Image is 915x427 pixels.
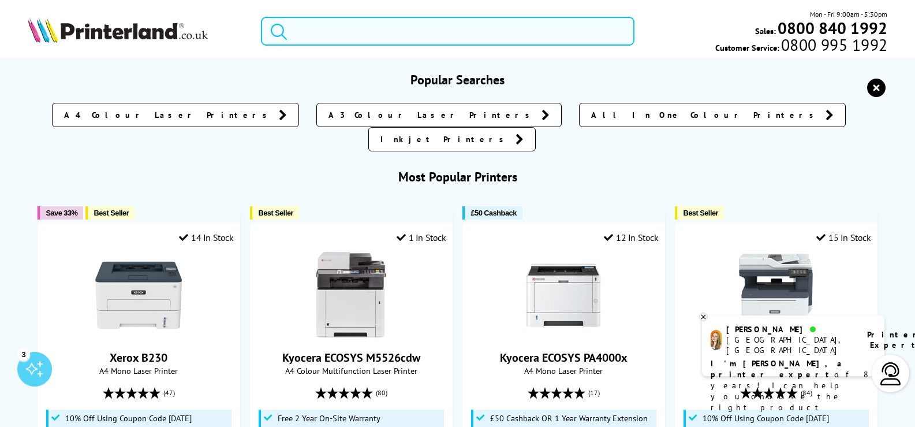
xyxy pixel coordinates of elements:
[703,414,829,423] span: 10% Off Using Coupon Code [DATE]
[779,39,887,50] span: 0800 995 1992
[95,329,182,341] a: Xerox B230
[17,348,30,361] div: 3
[520,252,607,339] img: Kyocera ECOSYS PA4000x
[681,365,871,376] span: A4 Colour Multifunction Laser Printer
[733,252,819,339] img: Xerox C325
[675,206,724,220] button: Best Seller
[179,232,233,243] div: 14 In Stock
[163,382,175,404] span: (47)
[462,206,522,220] button: £50 Cashback
[256,365,446,376] span: A4 Colour Multifunction Laser Printer
[810,9,887,20] span: Mon - Fri 9:00am - 5:30pm
[282,350,420,365] a: Kyocera ECOSYS M5526cdw
[316,103,562,127] a: A3 Colour Laser Printers
[711,358,876,413] p: of 8 years! I can help you choose the right product
[579,103,846,127] a: All In One Colour Printers
[46,209,77,217] span: Save 33%
[28,17,247,45] a: Printerland Logo
[490,414,648,423] span: £50 Cashback OR 1 Year Warranty Extension
[778,17,887,39] b: 0800 840 1992
[28,169,888,185] h3: Most Popular Printers
[258,209,293,217] span: Best Seller
[683,209,718,217] span: Best Seller
[85,206,135,220] button: Best Seller
[588,382,600,404] span: (17)
[28,72,888,88] h3: Popular Searches
[520,329,607,341] a: Kyocera ECOSYS PA4000x
[38,206,83,220] button: Save 33%
[500,350,628,365] a: Kyocera ECOSYS PA4000x
[328,109,536,121] span: A3 Colour Laser Printers
[711,358,845,380] b: I'm [PERSON_NAME], a printer expert
[110,350,167,365] a: Xerox B230
[726,324,853,335] div: [PERSON_NAME]
[604,232,658,243] div: 12 In Stock
[715,39,887,53] span: Customer Service:
[44,365,233,376] span: A4 Mono Laser Printer
[261,17,634,46] input: Search product or brand
[726,335,853,355] div: [GEOGRAPHIC_DATA], [GEOGRAPHIC_DATA]
[308,252,394,339] img: Kyocera ECOSYS M5526cdw
[250,206,299,220] button: Best Seller
[816,232,871,243] div: 15 In Stock
[776,23,887,34] a: 0800 840 1992
[591,109,820,121] span: All In One Colour Printers
[711,330,722,350] img: amy-livechat.png
[368,127,536,151] a: Inkjet Printers
[397,232,446,243] div: 1 In Stock
[278,414,380,423] span: Free 2 Year On-Site Warranty
[376,382,387,404] span: (80)
[308,329,394,341] a: Kyocera ECOSYS M5526cdw
[28,17,208,43] img: Printerland Logo
[65,414,192,423] span: 10% Off Using Coupon Code [DATE]
[755,25,776,36] span: Sales:
[469,365,658,376] span: A4 Mono Laser Printer
[879,362,902,385] img: user-headset-light.svg
[380,133,510,145] span: Inkjet Printers
[52,103,299,127] a: A4 Colour Laser Printers
[95,252,182,339] img: Xerox B230
[64,109,273,121] span: A4 Colour Laser Printers
[470,209,516,217] span: £50 Cashback
[94,209,129,217] span: Best Seller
